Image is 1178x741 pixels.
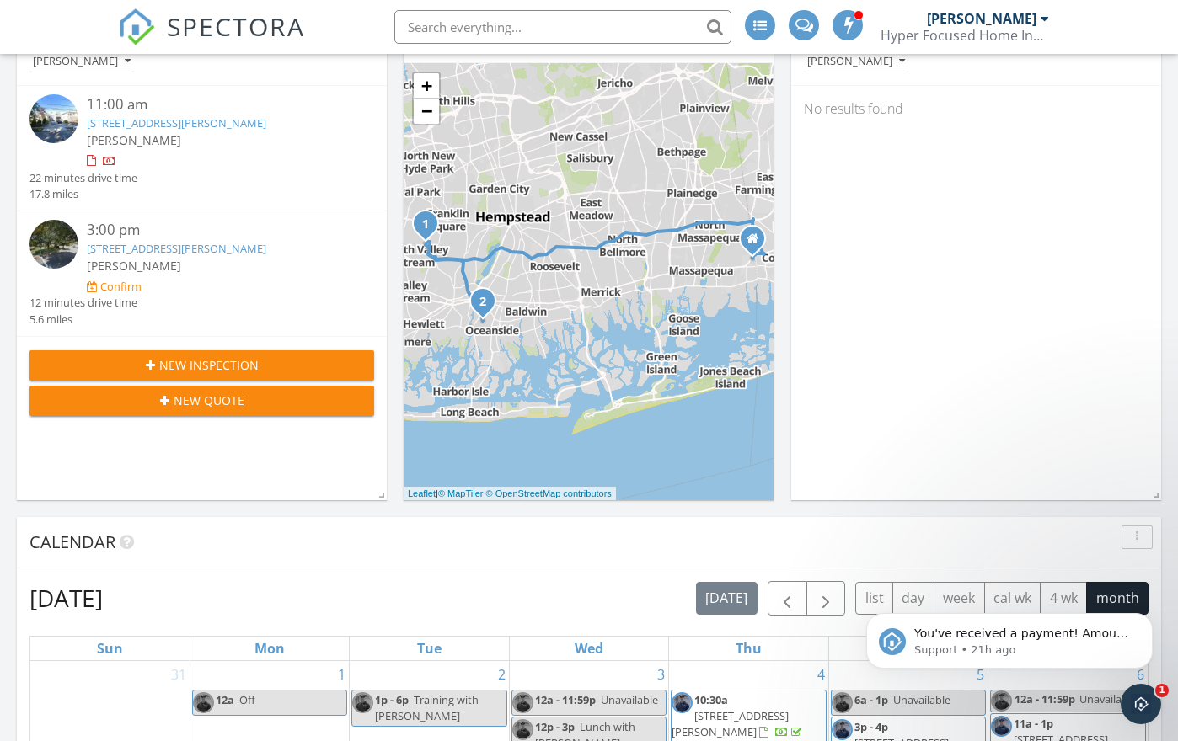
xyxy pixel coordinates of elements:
a: 3:00 pm [STREET_ADDRESS][PERSON_NAME] [PERSON_NAME] Confirm 12 minutes drive time 5.6 miles [29,220,374,328]
div: [PERSON_NAME] [927,10,1036,27]
div: 17.8 miles [29,186,137,202]
span: 6a - 1p [854,692,888,707]
a: Go to September 4, 2025 [814,661,828,688]
iframe: Intercom live chat [1121,684,1161,724]
a: 11:00 am [STREET_ADDRESS][PERSON_NAME] [PERSON_NAME] 22 minutes drive time 17.8 miles [29,94,374,202]
a: [STREET_ADDRESS][PERSON_NAME] [87,241,266,256]
a: SPECTORA [118,23,305,58]
div: [PERSON_NAME] [33,56,131,67]
span: [PERSON_NAME] [87,132,181,148]
i: 2 [479,296,486,308]
img: img_8163.jpg [991,716,1012,737]
img: img_8163.jpg [832,692,853,713]
div: [PERSON_NAME] [807,56,905,67]
span: New Quote [174,392,244,409]
div: Hyper Focused Home Inspections [881,27,1049,44]
div: 12 minutes drive time [29,295,137,311]
span: 10:30a [694,692,728,707]
a: Tuesday [414,637,445,660]
div: 3:00 pm [87,220,345,241]
img: img_8163.jpg [832,719,853,740]
a: Thursday [732,637,765,660]
button: New Quote [29,386,374,416]
div: 2691 Terrell Ave, Oceanside, NY 11572 [483,301,493,311]
div: 22 minutes drive time [29,170,137,186]
span: 12p - 3p [535,719,575,734]
a: © OpenStreetMap contributors [486,488,612,498]
img: The Best Home Inspection Software - Spectora [118,8,155,45]
a: Go to August 31, 2025 [168,661,190,688]
a: Zoom in [414,73,439,99]
iframe: Intercom notifications message [841,578,1178,696]
span: 12a - 11:59p [535,692,596,707]
img: streetview [29,94,78,143]
span: New Inspection [159,356,259,374]
a: Wednesday [571,637,607,660]
img: img_8163.jpg [512,692,533,713]
p: Message from Support, sent 21h ago [73,65,291,80]
div: 548 Keller Ave, Elmont, NY 11003 [426,223,436,233]
button: Previous month [768,581,807,616]
img: img_8163.jpg [512,719,533,740]
div: 8 E Willow St, Massapequa NY 11758 [752,238,763,248]
span: Calendar [29,530,115,553]
div: Confirm [100,280,142,293]
a: Zoom out [414,99,439,124]
span: 1p - 6p [375,692,409,707]
span: 3p - 4p [854,719,888,734]
span: Unavailable [1079,691,1137,706]
button: [PERSON_NAME] [804,51,908,73]
img: streetview [29,220,78,269]
span: Unavailable [893,692,950,707]
a: Sunday [94,637,126,660]
button: [DATE] [696,582,758,615]
span: 12a [216,692,234,707]
input: Search everything... [394,10,731,44]
img: img_8163.jpg [991,690,1012,712]
div: 11:00 am [87,94,345,115]
div: 5.6 miles [29,312,137,328]
h2: [DATE] [29,581,103,615]
span: Training with [PERSON_NAME] [375,692,479,723]
a: Go to September 1, 2025 [335,661,349,688]
span: Unavailable [601,692,658,707]
a: © MapTiler [438,488,484,498]
div: | [404,487,616,501]
div: No results found [791,86,1161,131]
button: [PERSON_NAME] [29,51,134,73]
i: 1 [422,219,429,231]
span: 12a - 11:59p [1014,690,1076,712]
a: [STREET_ADDRESS][PERSON_NAME] [87,115,266,131]
span: SPECTORA [167,8,305,44]
button: New Inspection [29,350,374,381]
img: img_8163.jpg [352,692,373,713]
span: 11a - 1p [1014,716,1053,731]
span: [PERSON_NAME] [87,258,181,274]
span: Off [239,692,255,707]
img: img_8163.jpg [672,692,693,713]
a: Go to September 3, 2025 [654,661,668,688]
a: Leaflet [408,488,436,498]
a: Monday [251,637,288,660]
a: 10:30a [STREET_ADDRESS][PERSON_NAME] [672,692,805,739]
span: [STREET_ADDRESS][PERSON_NAME] [672,708,789,739]
a: Go to September 2, 2025 [495,661,509,688]
span: 1 [1155,684,1169,697]
button: Next month [806,581,846,616]
img: img_8163.jpg [193,692,214,713]
span: You've received a payment! Amount $650.00 Fee $0.00 Net $650.00 Transaction # pi_3SCMTZK7snlDGpRF... [73,49,290,247]
a: Confirm [87,279,142,295]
